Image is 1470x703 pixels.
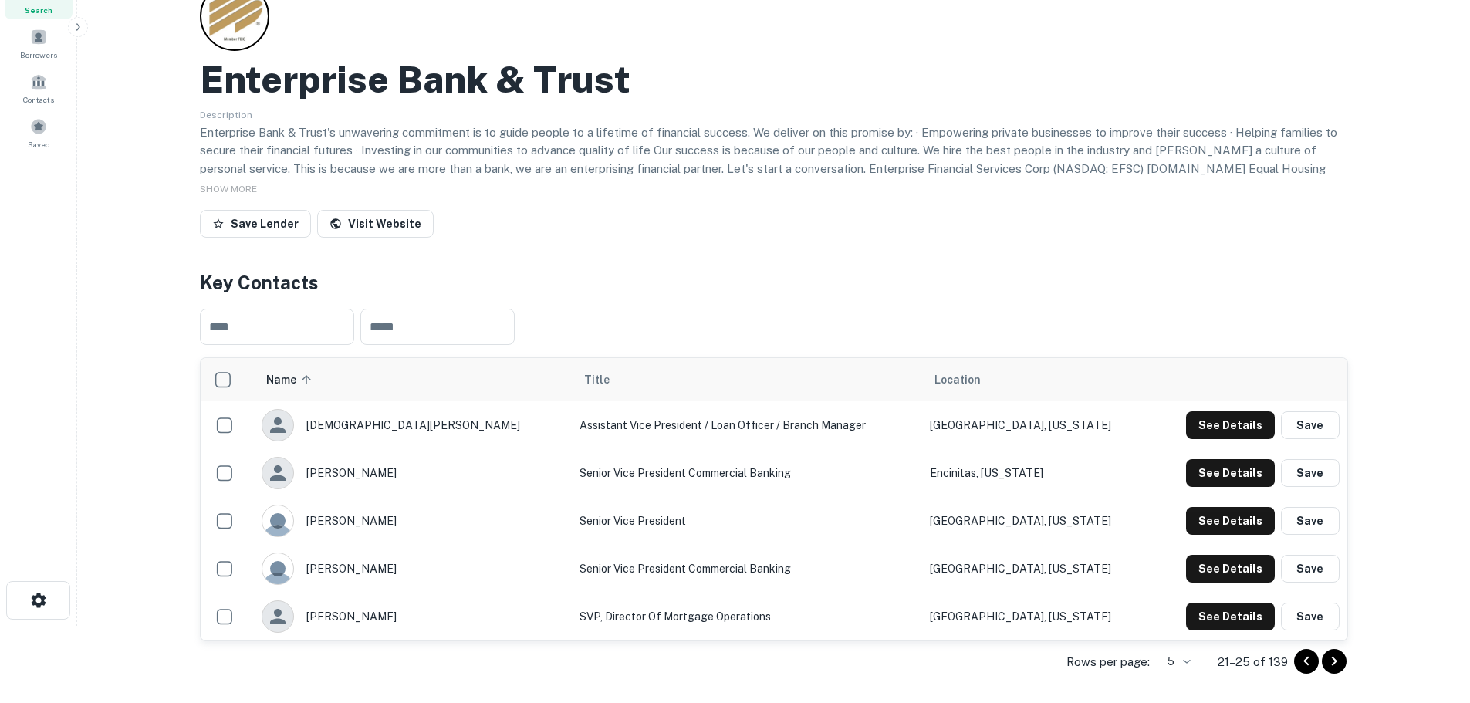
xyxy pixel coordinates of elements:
td: [GEOGRAPHIC_DATA], [US_STATE] [922,497,1151,545]
div: [PERSON_NAME] [262,553,564,585]
button: Save [1281,603,1340,630]
button: Save [1281,459,1340,487]
td: [GEOGRAPHIC_DATA], [US_STATE] [922,593,1151,640]
a: Borrowers [5,22,73,64]
p: Rows per page: [1066,653,1150,671]
td: [GEOGRAPHIC_DATA], [US_STATE] [922,545,1151,593]
th: Title [572,358,922,401]
button: Save [1281,507,1340,535]
span: Borrowers [20,49,57,61]
button: See Details [1186,603,1275,630]
p: Enterprise Bank & Trust's unwavering commitment is to guide people to a lifetime of financial suc... [200,123,1348,196]
td: Senior Vice President Commercial Banking [572,449,922,497]
span: Saved [28,138,50,150]
div: [PERSON_NAME] [262,457,564,489]
div: [DEMOGRAPHIC_DATA][PERSON_NAME] [262,409,564,441]
span: Contacts [23,93,54,106]
span: Title [584,370,630,389]
div: [PERSON_NAME] [262,505,564,537]
span: Search [25,4,52,16]
span: Name [266,370,316,389]
td: Assistant Vice President / Loan Officer / Branch Manager [572,401,922,449]
div: scrollable content [201,358,1347,640]
span: Location [934,370,981,389]
button: Go to previous page [1294,649,1319,674]
span: Description [200,110,252,120]
button: See Details [1186,459,1275,487]
td: SVP, Director of Mortgage Operations [572,593,922,640]
h2: Enterprise Bank & Trust [200,57,630,102]
th: Name [254,358,572,401]
div: [PERSON_NAME] [262,600,564,633]
h4: Key Contacts [200,269,1348,296]
button: See Details [1186,507,1275,535]
iframe: Chat Widget [1393,580,1470,654]
a: Saved [5,112,73,154]
img: 9c8pery4andzj6ohjkjp54ma2 [262,505,293,536]
td: [GEOGRAPHIC_DATA], [US_STATE] [922,401,1151,449]
button: Go to next page [1322,649,1347,674]
td: Senior Vice President [572,497,922,545]
th: Location [922,358,1151,401]
img: 9c8pery4andzj6ohjkjp54ma2 [262,553,293,584]
p: 21–25 of 139 [1218,653,1288,671]
button: Save [1281,411,1340,439]
div: 5 [1156,651,1193,673]
td: Encinitas, [US_STATE] [922,449,1151,497]
td: Senior Vice President Commercial Banking [572,545,922,593]
button: See Details [1186,411,1275,439]
a: Visit Website [317,210,434,238]
span: SHOW MORE [200,184,257,194]
button: Save [1281,555,1340,583]
a: Contacts [5,67,73,109]
button: See Details [1186,555,1275,583]
button: Save Lender [200,210,311,238]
